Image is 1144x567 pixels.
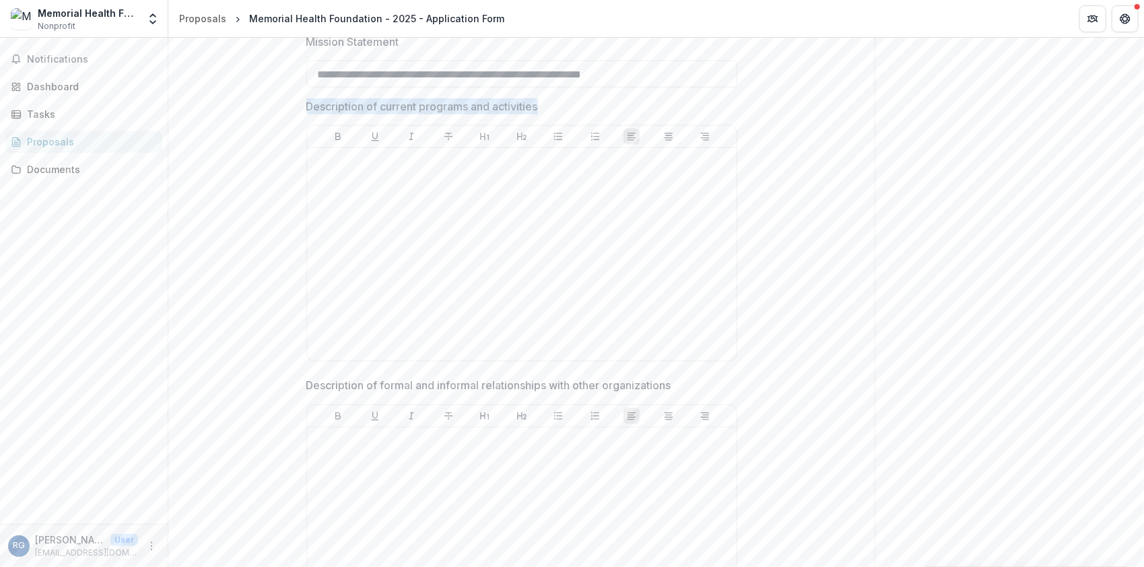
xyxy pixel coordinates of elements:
[27,79,152,94] div: Dashboard
[477,129,493,145] button: Heading 1
[5,131,162,153] a: Proposals
[1112,5,1139,32] button: Get Help
[11,8,32,30] img: Memorial Health Foundation
[306,34,399,50] p: Mission Statement
[27,162,152,176] div: Documents
[38,20,75,32] span: Nonprofit
[550,129,566,145] button: Bullet List
[403,129,419,145] button: Italicize
[143,538,160,554] button: More
[550,408,566,424] button: Bullet List
[143,5,162,32] button: Open entity switcher
[35,547,138,559] p: [EMAIL_ADDRESS][DOMAIN_NAME]
[661,408,677,424] button: Align Center
[13,541,25,550] div: Richard Giroux
[697,408,713,424] button: Align Right
[367,129,383,145] button: Underline
[27,135,152,149] div: Proposals
[440,408,457,424] button: Strike
[624,129,640,145] button: Align Left
[330,129,346,145] button: Bold
[110,534,138,546] p: User
[403,408,419,424] button: Italicize
[514,408,530,424] button: Heading 2
[5,158,162,180] a: Documents
[697,129,713,145] button: Align Right
[306,98,538,114] p: Description of current programs and activities
[330,408,346,424] button: Bold
[661,129,677,145] button: Align Center
[38,6,138,20] div: Memorial Health Foundation
[27,54,157,65] span: Notifications
[174,9,510,28] nav: breadcrumb
[587,129,603,145] button: Ordered List
[1079,5,1106,32] button: Partners
[477,408,493,424] button: Heading 1
[587,408,603,424] button: Ordered List
[624,408,640,424] button: Align Left
[249,11,504,26] div: Memorial Health Foundation - 2025 - Application Form
[5,75,162,98] a: Dashboard
[5,48,162,70] button: Notifications
[35,533,105,547] p: [PERSON_NAME]
[5,103,162,125] a: Tasks
[174,9,232,28] a: Proposals
[514,129,530,145] button: Heading 2
[27,107,152,121] div: Tasks
[306,378,671,394] p: Description of formal and informal relationships with other organizations
[440,129,457,145] button: Strike
[367,408,383,424] button: Underline
[179,11,226,26] div: Proposals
